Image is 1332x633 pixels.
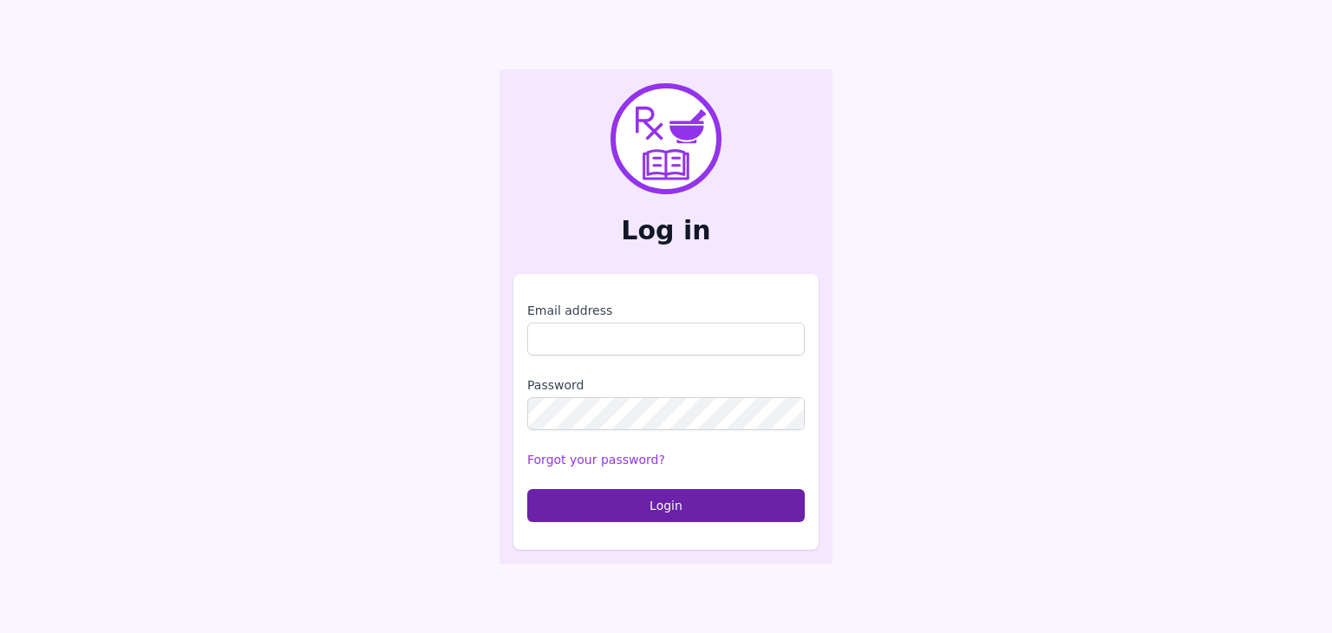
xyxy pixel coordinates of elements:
label: Email address [527,302,805,319]
h2: Log in [513,215,819,246]
a: Forgot your password? [527,453,665,467]
button: Login [527,489,805,522]
img: PharmXellence Logo [610,83,721,194]
label: Password [527,376,805,394]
